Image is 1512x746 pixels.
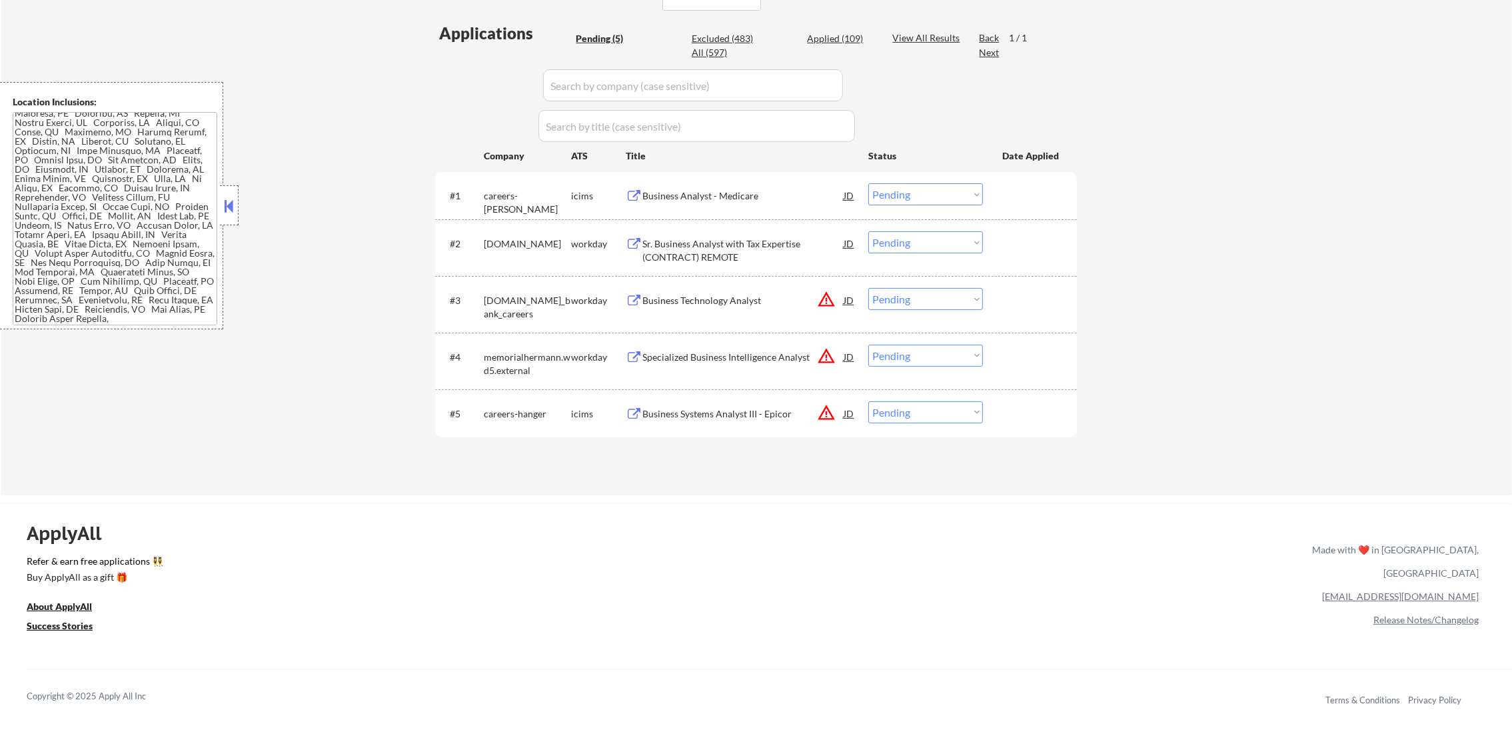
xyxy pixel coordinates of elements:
[979,46,1000,59] div: Next
[692,46,758,59] div: All (597)
[868,143,983,167] div: Status
[450,189,473,203] div: #1
[979,31,1000,45] div: Back
[842,345,856,369] div: JD
[484,189,571,215] div: careers-[PERSON_NAME]
[484,149,571,163] div: Company
[571,294,626,307] div: workday
[842,231,856,255] div: JD
[484,294,571,320] div: [DOMAIN_NAME]_bank_careers
[842,401,856,425] div: JD
[842,288,856,312] div: JD
[807,32,874,45] div: Applied (109)
[571,407,626,421] div: icims
[576,32,642,45] div: Pending (5)
[692,32,758,45] div: Excluded (483)
[892,31,964,45] div: View All Results
[1307,538,1479,585] div: Made with ❤️ in [GEOGRAPHIC_DATA], [GEOGRAPHIC_DATA]
[642,294,844,307] div: Business Technology Analyst
[571,237,626,251] div: workday
[626,149,856,163] div: Title
[1408,695,1461,705] a: Privacy Policy
[571,149,626,163] div: ATS
[27,619,111,636] a: Success Stories
[450,294,473,307] div: #3
[27,690,180,703] div: Copyright © 2025 Apply All Inc
[642,351,844,364] div: Specialized Business Intelligence Analyst
[484,237,571,251] div: [DOMAIN_NAME]
[27,600,111,617] a: About ApplyAll
[1002,149,1061,163] div: Date Applied
[27,571,160,587] a: Buy ApplyAll as a gift 🎁
[450,351,473,364] div: #4
[1009,31,1040,45] div: 1 / 1
[571,189,626,203] div: icims
[842,183,856,207] div: JD
[450,407,473,421] div: #5
[817,347,836,365] button: warning_amber
[484,407,571,421] div: careers-hanger
[642,407,844,421] div: Business Systems Analyst III - Epicor
[27,557,1034,571] a: Refer & earn free applications 👯‍♀️
[817,290,836,309] button: warning_amber
[538,110,855,142] input: Search by title (case sensitive)
[450,237,473,251] div: #2
[13,95,218,109] div: Location Inclusions:
[439,25,571,41] div: Applications
[27,620,93,631] u: Success Stories
[27,522,117,545] div: ApplyAll
[484,351,571,377] div: memorialhermann.wd5.external
[1373,614,1479,625] a: Release Notes/Changelog
[27,601,92,612] u: About ApplyAll
[642,237,844,263] div: Sr. Business Analyst with Tax Expertise (CONTRACT) REMOTE
[817,403,836,422] button: warning_amber
[543,69,843,101] input: Search by company (case sensitive)
[1322,591,1479,602] a: [EMAIL_ADDRESS][DOMAIN_NAME]
[27,573,160,582] div: Buy ApplyAll as a gift 🎁
[1325,695,1400,705] a: Terms & Conditions
[571,351,626,364] div: workday
[642,189,844,203] div: Business Analyst - Medicare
